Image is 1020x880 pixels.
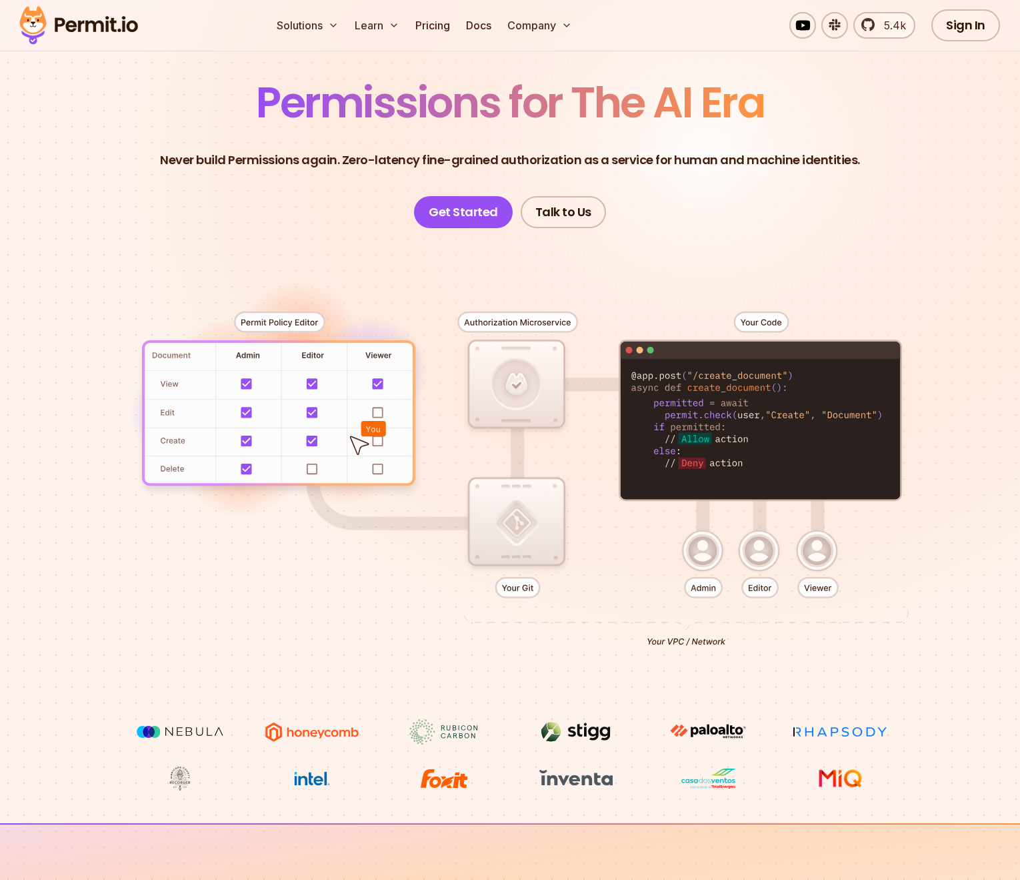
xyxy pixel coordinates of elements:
[931,9,1000,41] a: Sign In
[410,12,455,39] a: Pricing
[526,719,626,745] img: Stigg
[271,12,344,39] button: Solutions
[790,719,890,745] img: Rhapsody Health
[461,12,497,39] a: Docs
[13,3,144,48] img: Permit logo
[349,12,405,39] button: Learn
[160,151,860,169] p: Never build Permissions again. Zero-latency fine-grained authorization as a service for human and...
[876,17,906,33] span: 5.4k
[256,73,764,132] span: Permissions for The AI Era
[795,767,885,790] img: MIQ
[262,766,362,791] img: Intel
[130,719,230,745] img: Nebula
[130,766,230,791] img: Maricopa County Recorder\'s Office
[394,719,494,745] img: Rubicon
[414,196,513,228] a: Get Started
[853,12,915,39] a: 5.4k
[526,766,626,790] img: inventa
[658,719,758,743] img: paloalto
[394,766,494,791] img: Foxit
[521,196,606,228] a: Talk to Us
[502,12,577,39] button: Company
[262,719,362,745] img: Honeycomb
[658,766,758,791] img: Casa dos Ventos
